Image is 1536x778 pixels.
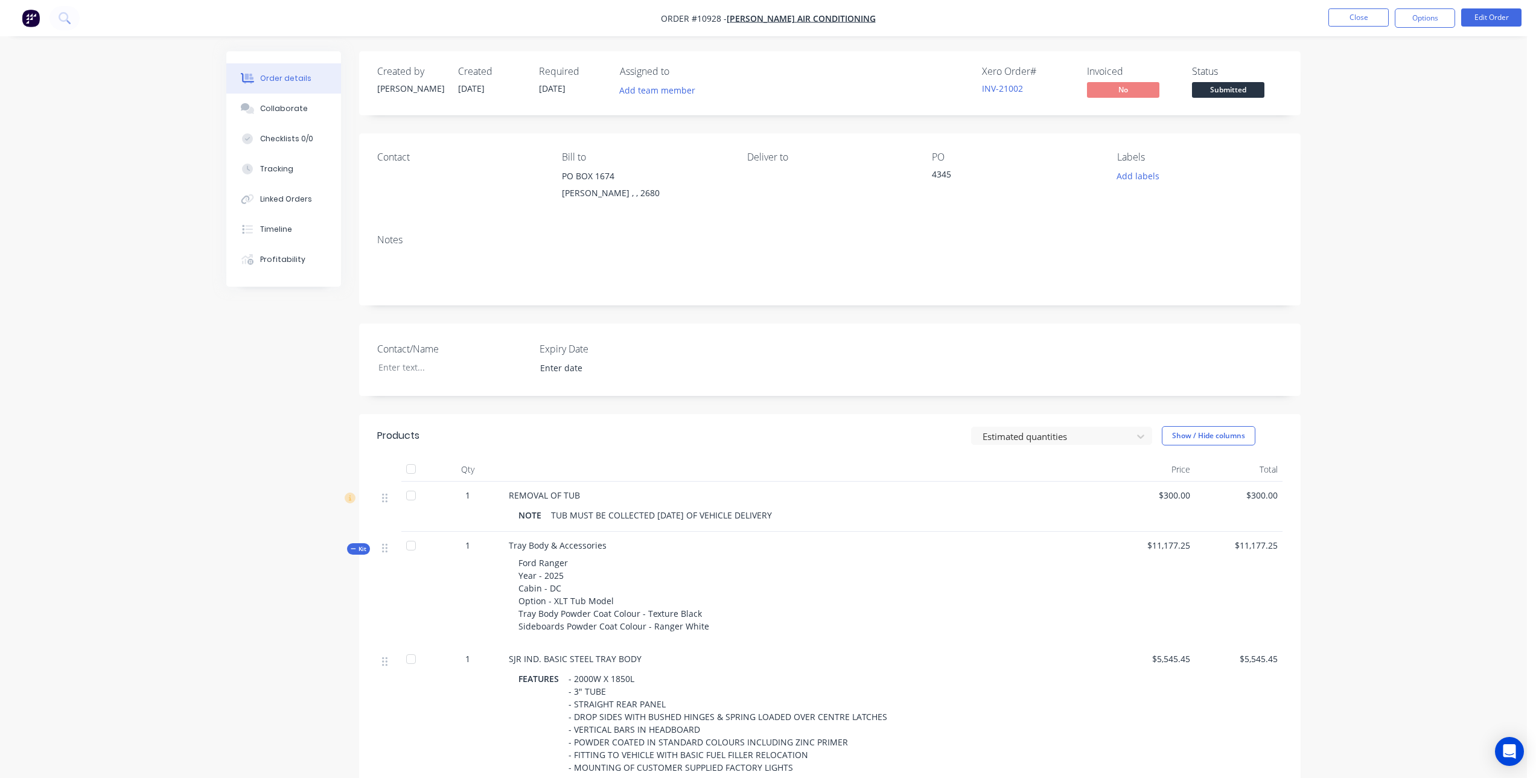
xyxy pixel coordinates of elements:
[932,168,1083,185] div: 4345
[377,66,444,77] div: Created by
[1162,426,1255,445] button: Show / Hide columns
[1200,652,1278,665] span: $5,545.45
[727,13,876,24] a: [PERSON_NAME] Air Conditioning
[1112,652,1190,665] span: $5,545.45
[226,124,341,154] button: Checklists 0/0
[518,557,709,632] span: Ford Ranger Year - 2025 Cabin - DC Option - XLT Tub Model Tray Body Powder Coat Colour - Texture ...
[458,83,485,94] span: [DATE]
[226,214,341,244] button: Timeline
[539,66,605,77] div: Required
[226,94,341,124] button: Collaborate
[1117,151,1283,163] div: Labels
[747,151,913,163] div: Deliver to
[465,539,470,552] span: 1
[1087,82,1159,97] span: No
[1395,8,1455,28] button: Options
[260,194,312,205] div: Linked Orders
[661,13,727,24] span: Order #10928 -
[932,151,1097,163] div: PO
[1192,66,1283,77] div: Status
[509,653,642,665] span: SJR IND. BASIC STEEL TRAY BODY
[562,185,727,202] div: [PERSON_NAME] , , 2680
[351,544,366,553] span: Kit
[226,244,341,275] button: Profitability
[1112,489,1190,502] span: $300.00
[1200,489,1278,502] span: $300.00
[226,63,341,94] button: Order details
[1112,539,1190,552] span: $11,177.25
[1192,82,1264,97] span: Submitted
[458,66,524,77] div: Created
[562,168,727,185] div: PO BOX 1674
[226,154,341,184] button: Tracking
[1495,737,1524,766] div: Open Intercom Messenger
[465,489,470,502] span: 1
[518,670,564,687] div: FEATURES
[260,254,305,265] div: Profitability
[432,458,504,482] div: Qty
[465,652,470,665] span: 1
[377,82,444,95] div: [PERSON_NAME]
[518,506,546,524] div: NOTE
[260,224,292,235] div: Timeline
[226,184,341,214] button: Linked Orders
[1107,458,1195,482] div: Price
[1200,539,1278,552] span: $11,177.25
[22,9,40,27] img: Factory
[546,506,777,524] div: TUB MUST BE COLLECTED [DATE] OF VEHICLE DELIVERY
[260,73,311,84] div: Order details
[620,82,702,98] button: Add team member
[1087,66,1177,77] div: Invoiced
[260,164,293,174] div: Tracking
[347,543,370,555] button: Kit
[564,670,892,776] div: - 2000W X 1850L - 3" TUBE - STRAIGHT REAR PANEL - DROP SIDES WITH BUSHED HINGES & SPRING LOADED O...
[620,66,741,77] div: Assigned to
[613,82,702,98] button: Add team member
[532,359,682,377] input: Enter date
[982,83,1023,94] a: INV-21002
[540,342,690,356] label: Expiry Date
[1110,168,1165,184] button: Add labels
[982,66,1072,77] div: Xero Order #
[509,540,607,551] span: Tray Body & Accessories
[377,151,543,163] div: Contact
[1461,8,1522,27] button: Edit Order
[509,489,580,501] span: REMOVAL OF TUB
[1195,458,1283,482] div: Total
[260,133,313,144] div: Checklists 0/0
[377,429,419,443] div: Products
[539,83,566,94] span: [DATE]
[260,103,308,114] div: Collaborate
[377,342,528,356] label: Contact/Name
[1192,82,1264,100] button: Submitted
[562,168,727,206] div: PO BOX 1674[PERSON_NAME] , , 2680
[377,234,1283,246] div: Notes
[1328,8,1389,27] button: Close
[562,151,727,163] div: Bill to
